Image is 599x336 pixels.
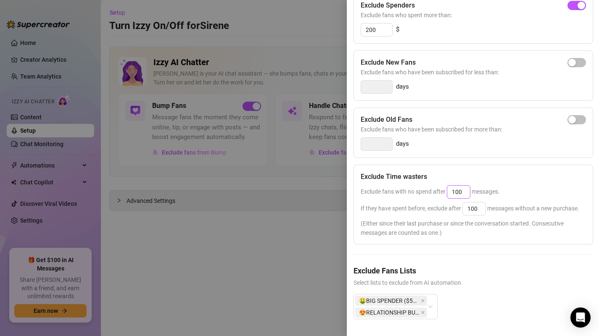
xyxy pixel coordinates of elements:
span: $ [396,25,399,35]
div: Open Intercom Messenger [570,307,591,328]
span: 😍RELATIONSHIP BUILDERS ($50 - $499) [359,308,419,317]
span: (Either since their last purchase or since the conversation started. Consecutive messages are cou... [361,219,586,237]
span: 😍RELATIONSHIP BUILDERS ($50 - $499) [355,307,427,318]
h5: Exclude Spenders [361,0,415,10]
span: Select lists to exclude from AI automation. [354,278,592,287]
h5: Exclude Old Fans [361,115,412,125]
span: Exclude fans who have been subscribed for less than: [361,68,586,77]
span: 🤑BIG SPENDER ($500 AND UP) [355,296,427,306]
span: If they have spent before, exclude after messages without a new purchase. [361,205,579,212]
h5: Exclude Time wasters [361,172,427,182]
h5: Exclude New Fans [361,58,416,68]
span: Exclude fans with no spend after messages. [361,188,500,195]
span: close [421,299,425,303]
span: days [396,139,409,149]
span: Exclude fans who spent more than: [361,10,586,20]
h5: Exclude Fans Lists [354,265,592,276]
span: Exclude fans who have been subscribed for more than: [361,125,586,134]
span: days [396,82,409,92]
span: 🤑BIG SPENDER ($500 AND UP) [359,296,419,305]
span: close [421,310,425,315]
